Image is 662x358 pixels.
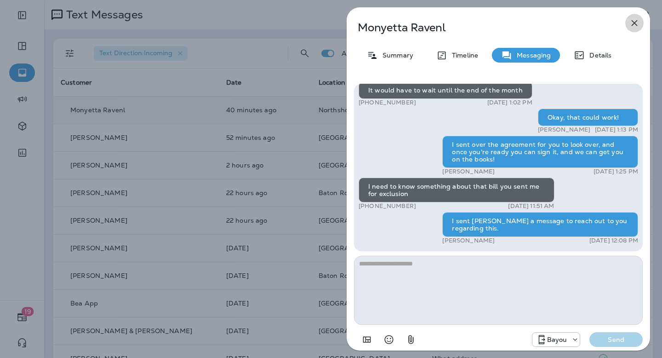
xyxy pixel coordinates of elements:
[378,52,413,59] p: Summary
[359,202,416,210] p: [PHONE_NUMBER]
[487,99,532,106] p: [DATE] 1:02 PM
[538,126,590,133] p: [PERSON_NAME]
[508,202,554,210] p: [DATE] 11:51 AM
[532,334,580,345] div: +1 (985) 315-4311
[595,126,638,133] p: [DATE] 1:13 PM
[594,168,638,175] p: [DATE] 1:25 PM
[359,178,554,202] div: I need to know something about that bill you sent me for exclusion
[358,21,609,34] p: Monyetta Ravenl
[442,136,638,168] div: I sent over the agreement for you to look over, and once you're ready you can sign it, and we can...
[547,336,567,343] p: Bayou
[538,109,638,126] div: Okay, that could work!
[442,212,638,237] div: I sent [PERSON_NAME] a message to reach out to you regarding this.
[380,330,398,349] button: Select an emoji
[358,330,376,349] button: Add in a premade template
[442,237,495,244] p: [PERSON_NAME]
[447,52,478,59] p: Timeline
[359,81,532,99] div: It would have to wait until the end of the month
[589,237,638,244] p: [DATE] 12:08 PM
[359,99,416,106] p: [PHONE_NUMBER]
[585,52,611,59] p: Details
[442,168,495,175] p: [PERSON_NAME]
[512,52,551,59] p: Messaging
